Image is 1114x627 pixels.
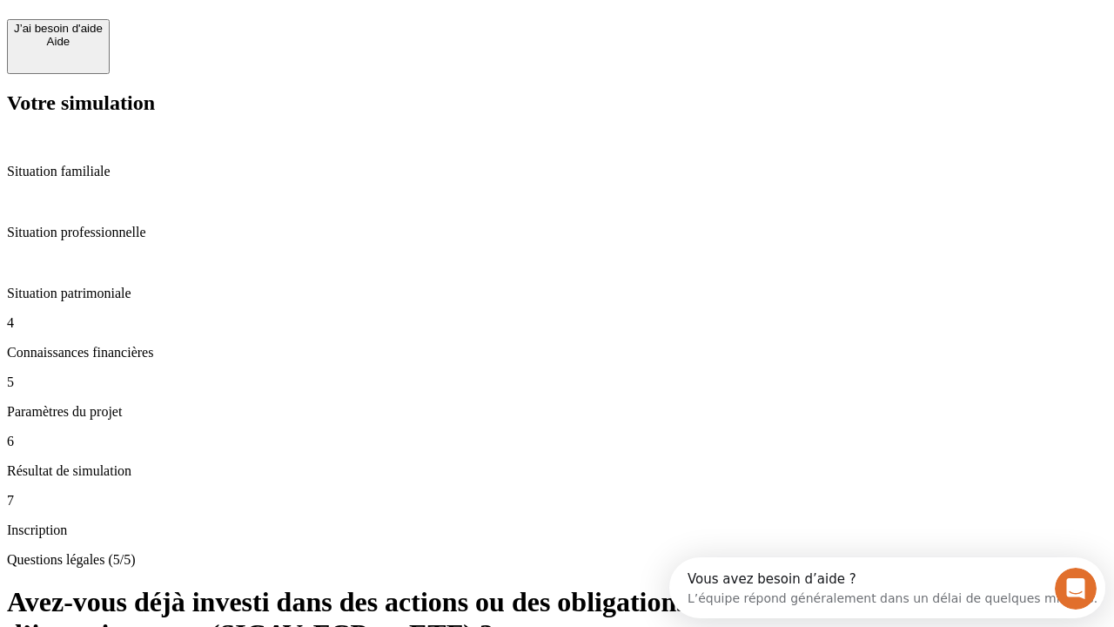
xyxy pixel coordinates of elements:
[669,557,1105,618] iframe: Intercom live chat discovery launcher
[7,404,1107,420] p: Paramètres du projet
[14,35,103,48] div: Aide
[7,374,1107,390] p: 5
[7,164,1107,179] p: Situation familiale
[7,463,1107,479] p: Résultat de simulation
[14,22,103,35] div: J’ai besoin d'aide
[7,345,1107,361] p: Connaissances financières
[1055,568,1097,610] iframe: Intercom live chat
[7,91,1107,115] h2: Votre simulation
[7,19,110,74] button: J’ai besoin d'aideAide
[7,493,1107,509] p: 7
[18,29,428,47] div: L’équipe répond généralement dans un délai de quelques minutes.
[7,225,1107,240] p: Situation professionnelle
[18,15,428,29] div: Vous avez besoin d’aide ?
[7,286,1107,301] p: Situation patrimoniale
[7,315,1107,331] p: 4
[7,434,1107,449] p: 6
[7,552,1107,568] p: Questions légales (5/5)
[7,522,1107,538] p: Inscription
[7,7,480,55] div: Ouvrir le Messenger Intercom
